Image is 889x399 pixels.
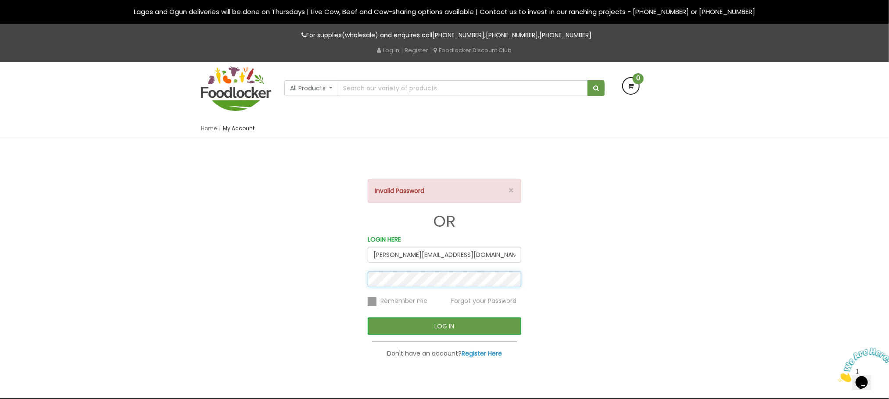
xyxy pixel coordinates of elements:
[433,31,485,39] a: [PHONE_NUMBER]
[368,247,521,263] input: Email
[368,213,521,230] h1: OR
[201,125,217,132] a: Home
[391,156,499,173] iframe: fb:login_button Facebook Social Plugin
[451,297,516,306] span: Forgot your Password
[430,46,432,54] span: |
[375,186,424,195] strong: Invalid Password
[401,46,403,54] span: |
[201,30,688,40] p: For supplies(wholesale) and enquires call , ,
[4,4,7,11] span: 1
[4,4,58,38] img: Chat attention grabber
[377,46,400,54] a: Log in
[284,80,338,96] button: All Products
[368,317,521,335] button: LOG IN
[462,349,502,358] a: Register Here
[434,46,512,54] a: Foodlocker Discount Club
[201,66,271,111] img: FoodLocker
[835,344,889,386] iframe: chat widget
[405,46,429,54] a: Register
[368,349,521,359] p: Don't have an account?
[380,297,427,306] span: Remember me
[368,235,401,245] label: LOGIN HERE
[338,80,588,96] input: Search our variety of products
[134,7,755,16] span: Lagos and Ogun deliveries will be done on Thursdays | Live Cow, Beef and Cow-sharing options avai...
[508,186,514,195] button: ×
[486,31,538,39] a: [PHONE_NUMBER]
[451,296,516,305] a: Forgot your Password
[633,73,644,84] span: 0
[540,31,592,39] a: [PHONE_NUMBER]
